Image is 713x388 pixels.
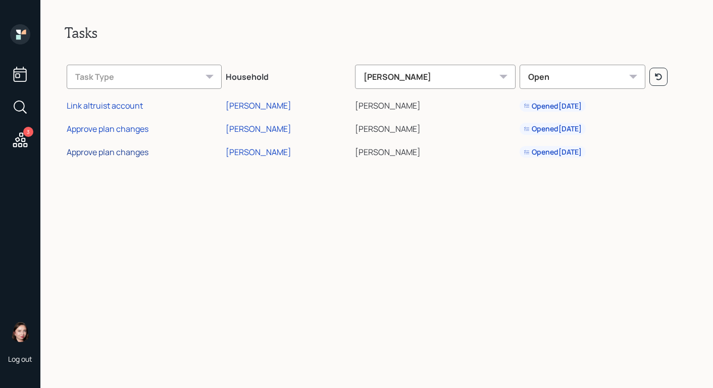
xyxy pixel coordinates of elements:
td: [PERSON_NAME] [353,93,518,116]
div: Opened [DATE] [524,124,582,134]
div: [PERSON_NAME] [226,123,291,134]
div: Approve plan changes [67,147,148,158]
div: Task Type [67,65,222,89]
div: Open [520,65,646,89]
div: Opened [DATE] [524,101,582,111]
th: Household [224,58,353,93]
div: [PERSON_NAME] [226,147,291,158]
img: aleksandra-headshot.png [10,322,30,342]
div: Approve plan changes [67,123,148,134]
div: [PERSON_NAME] [226,100,291,111]
td: [PERSON_NAME] [353,139,518,162]
div: [PERSON_NAME] [355,65,516,89]
div: Opened [DATE] [524,147,582,157]
div: Link altruist account [67,100,143,111]
td: [PERSON_NAME] [353,116,518,139]
h2: Tasks [65,24,689,41]
div: Log out [8,354,32,364]
div: 3 [23,127,33,137]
